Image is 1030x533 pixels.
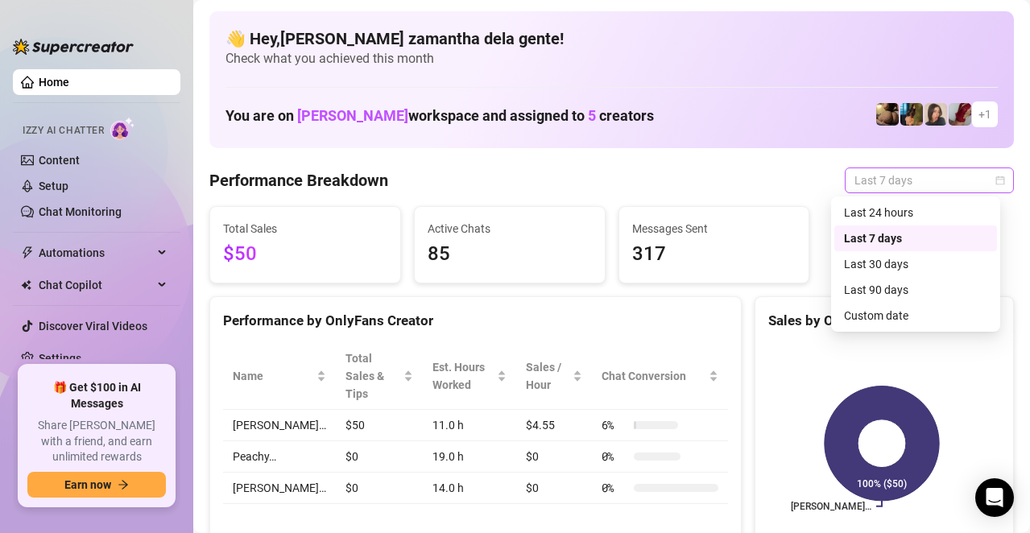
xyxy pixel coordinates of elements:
td: [PERSON_NAME]… [223,410,336,441]
th: Total Sales & Tips [336,343,423,410]
span: [PERSON_NAME] [297,107,408,124]
td: Peachy… [223,441,336,473]
img: Nina [925,103,947,126]
span: Earn now [64,478,111,491]
div: Last 90 days [844,281,987,299]
td: $4.55 [516,410,591,441]
span: Chat Copilot [39,272,153,298]
h1: You are on workspace and assigned to creators [225,107,654,125]
span: arrow-right [118,479,129,490]
a: Settings [39,352,81,365]
span: Chat Conversion [602,367,705,385]
td: 11.0 h [423,410,516,441]
td: $0 [516,441,591,473]
span: Check what you achieved this month [225,50,998,68]
h4: Performance Breakdown [209,169,388,192]
div: Custom date [834,303,997,328]
td: $0 [336,473,423,504]
a: Setup [39,180,68,192]
td: [PERSON_NAME]… [223,473,336,504]
div: Performance by OnlyFans Creator [223,310,728,332]
img: AI Chatter [110,117,135,140]
td: $0 [516,473,591,504]
text: [PERSON_NAME]… [791,502,871,513]
th: Name [223,343,336,410]
button: Earn nowarrow-right [27,472,166,498]
h4: 👋 Hey, [PERSON_NAME] zamantha dela gente ! [225,27,998,50]
span: thunderbolt [21,246,34,259]
span: Total Sales [223,220,387,238]
div: Last 30 days [834,251,997,277]
span: Izzy AI Chatter [23,123,104,138]
div: Sales by OnlyFans Creator [768,310,1000,332]
span: calendar [995,176,1005,185]
span: 6 % [602,416,627,434]
td: 14.0 h [423,473,516,504]
span: Active Chats [428,220,592,238]
span: 🎁 Get $100 in AI Messages [27,380,166,411]
span: 5 [588,107,596,124]
div: Last 30 days [844,255,987,273]
div: Est. Hours Worked [432,358,494,394]
span: + 1 [978,105,991,123]
a: Chat Monitoring [39,205,122,218]
td: $50 [336,410,423,441]
span: 0 % [602,448,627,465]
span: 317 [632,239,796,270]
img: logo-BBDzfeDw.svg [13,39,134,55]
div: Open Intercom Messenger [975,478,1014,517]
a: Discover Viral Videos [39,320,147,333]
div: Last 90 days [834,277,997,303]
span: Name [233,367,313,385]
td: 19.0 h [423,441,516,473]
span: Share [PERSON_NAME] with a friend, and earn unlimited rewards [27,418,166,465]
div: Last 7 days [844,229,987,247]
span: 85 [428,239,592,270]
a: Home [39,76,69,89]
a: Content [39,154,80,167]
img: Milly [900,103,923,126]
span: Sales / Hour [526,358,569,394]
th: Sales / Hour [516,343,591,410]
span: 0 % [602,479,627,497]
div: Last 7 days [834,225,997,251]
img: Chat Copilot [21,279,31,291]
div: Last 24 hours [834,200,997,225]
span: Automations [39,240,153,266]
span: Last 7 days [854,168,1004,192]
span: Messages Sent [632,220,796,238]
span: $50 [223,239,387,270]
img: Esme [949,103,971,126]
td: $0 [336,441,423,473]
th: Chat Conversion [592,343,728,410]
span: Total Sales & Tips [345,349,400,403]
div: Custom date [844,307,987,324]
div: Last 24 hours [844,204,987,221]
img: Peachy [876,103,899,126]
